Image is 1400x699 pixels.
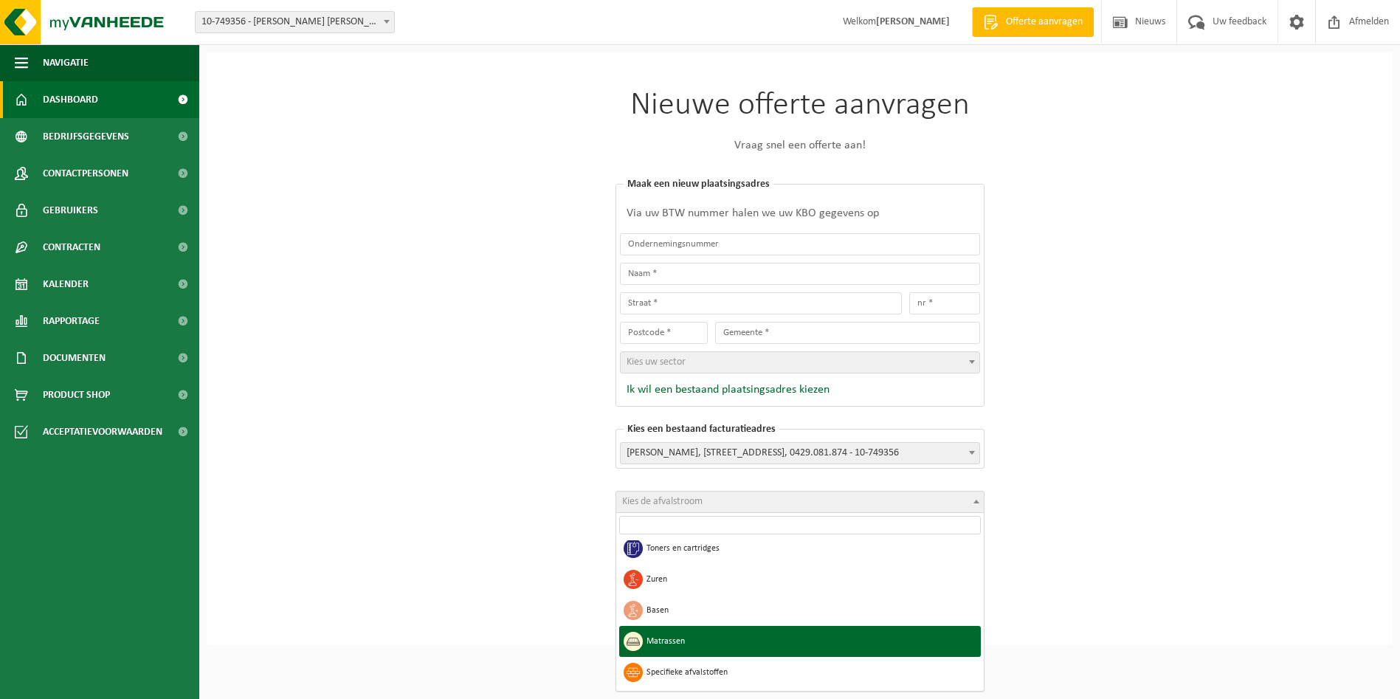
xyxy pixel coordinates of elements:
a: Offerte aanvragen [972,7,1094,37]
h1: Nieuwe offerte aanvragen [615,89,985,122]
span: Kies een bestaand facturatieadres [624,424,779,435]
span: DIERICKX VISSCHERS, BAAIKENSSTRAAT 1, ZELE, 0429.081.874 - 10-749356 [621,443,979,464]
span: Product Shop [43,376,110,413]
span: Basen [646,606,973,615]
span: Navigatie [43,44,89,81]
span: Specifieke afvalstoffen [646,668,973,677]
span: Kies de afvalstroom [622,496,703,507]
input: Naam * [620,263,980,285]
span: Dashboard [43,81,98,118]
span: 10-749356 - DIERICKX VISSCHERS - ZELE [195,11,395,33]
p: Via uw BTW nummer halen we uw KBO gegevens op [620,204,980,222]
span: Bedrijfsgegevens [43,118,129,155]
span: Zuren [646,575,973,584]
span: DIERICKX VISSCHERS, BAAIKENSSTRAAT 1, ZELE, 0429.081.874 - 10-749356 [620,442,980,464]
span: Rapportage [43,303,100,340]
span: Contracten [43,229,100,266]
span: 10-749356 - DIERICKX VISSCHERS - ZELE [196,12,394,32]
button: Ik wil een bestaand plaatsingsadres kiezen [620,382,830,397]
span: Gebruikers [43,192,98,229]
input: Ondernemingsnummer [620,233,980,255]
input: Postcode * [620,322,708,344]
span: Toners en cartridges [646,544,973,553]
span: Maak een nieuw plaatsingsadres [624,179,773,190]
span: Kalender [43,266,89,303]
span: Offerte aanvragen [1002,15,1086,30]
p: Vraag snel een offerte aan! [615,137,985,154]
input: Straat * [620,292,902,314]
span: Matrassen [646,637,973,646]
span: Documenten [43,340,106,376]
input: Gemeente * [715,322,980,344]
span: Contactpersonen [43,155,128,192]
strong: [PERSON_NAME] [876,16,950,27]
span: Kies uw sector [627,357,686,368]
span: Acceptatievoorwaarden [43,413,162,450]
